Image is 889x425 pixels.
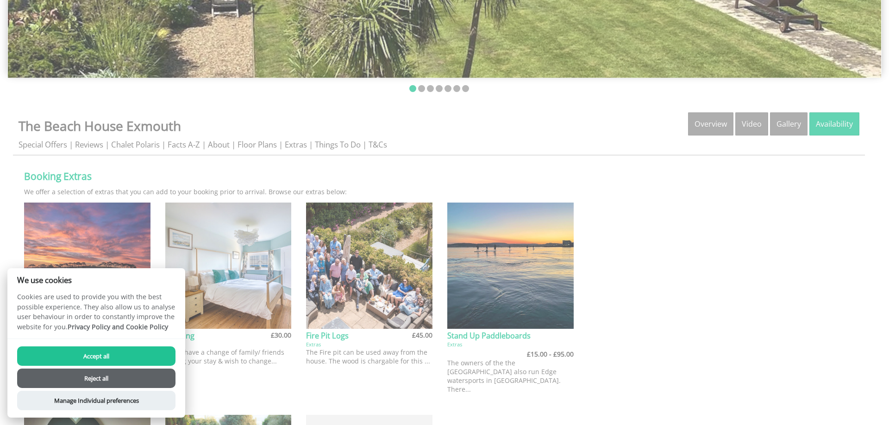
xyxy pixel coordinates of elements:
[7,276,185,284] h2: We use cookies
[24,187,574,196] p: We offer a selection of extras that you can add to your booking prior to arrival. Browse our extr...
[111,139,160,150] a: Chalet Polaris
[306,203,432,329] img: Fire Pit Logs
[809,112,859,136] a: Availability
[24,170,92,183] a: Booking Extras
[735,112,768,136] a: Video
[306,348,432,377] p: The Fire pit can be used away from the house. The wood is chargable for this ...
[238,139,277,150] a: Floor Plans
[412,331,432,348] h4: £45.00
[369,139,387,150] a: T&Cs
[165,203,292,329] img: Bedding
[7,292,185,339] p: Cookies are used to provide you with the best possible experience. They also allow us to analyse ...
[17,369,175,388] button: Reject all
[770,112,808,136] a: Gallery
[208,139,230,150] a: About
[306,331,349,341] a: Fire Pit Logs
[24,203,150,329] img: Dogs
[17,346,175,366] button: Accept all
[447,341,462,348] a: Extras
[19,139,67,150] a: Special Offers
[315,139,361,150] a: Things To Do
[306,341,321,348] a: Extras
[688,112,733,136] a: Overview
[75,139,103,150] a: Reviews
[68,322,168,331] a: Privacy Policy and Cookie Policy
[168,139,200,150] a: Facts A-Z
[447,203,574,329] img: Stand Up Paddleboards
[447,358,574,394] p: The owners of the the [GEOGRAPHIC_DATA] also run Edge watersports in [GEOGRAPHIC_DATA]. There...
[285,139,307,150] a: Extras
[271,331,291,348] h4: £30.00
[17,391,175,410] button: Manage Individual preferences
[527,350,574,358] h4: £15.00 - £95.00
[447,331,531,341] a: Stand Up Paddleboards
[165,348,292,377] p: If you have a change of family/ friends during your stay & wish to change...
[19,117,181,135] a: The Beach House Exmouth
